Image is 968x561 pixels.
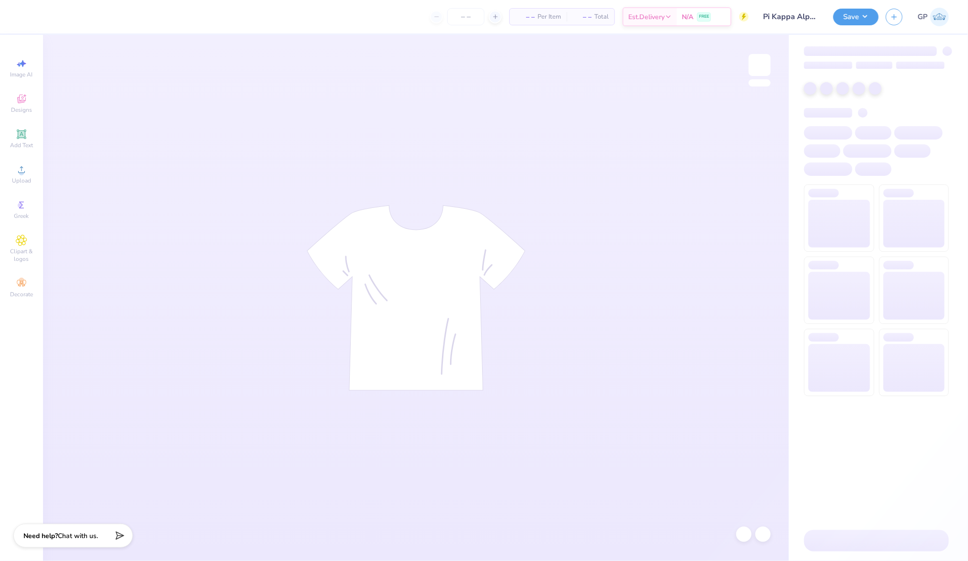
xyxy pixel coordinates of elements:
span: GP [918,11,928,22]
span: Designs [11,106,32,114]
span: Chat with us. [58,531,98,540]
span: Est. Delivery [628,12,665,22]
span: Per Item [538,12,561,22]
span: – – [516,12,535,22]
button: Save [833,9,879,25]
a: GP [918,8,949,26]
span: N/A [682,12,693,22]
span: – – [572,12,592,22]
input: Untitled Design [756,7,826,26]
span: FREE [699,13,709,20]
span: Clipart & logos [5,248,38,263]
span: Upload [12,177,31,184]
span: Add Text [10,141,33,149]
strong: Need help? [23,531,58,540]
img: tee-skeleton.svg [307,205,526,391]
span: Decorate [10,291,33,298]
img: Gene Padilla [930,8,949,26]
input: – – [447,8,484,25]
span: Total [594,12,609,22]
span: Greek [14,212,29,220]
span: Image AI [11,71,33,78]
